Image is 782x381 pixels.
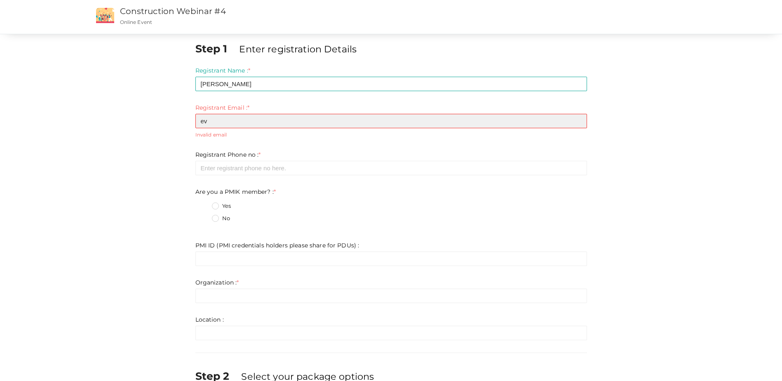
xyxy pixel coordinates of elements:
label: Yes [212,202,231,210]
label: Enter registration Details [239,42,357,56]
label: Registrant Email : [195,103,250,112]
label: Location : [195,315,224,324]
input: Enter registrant phone no here. [195,161,587,175]
label: PMI ID (PMI credentials holders please share for PDUs) : [195,241,359,249]
input: Enter registrant email here. [195,114,587,128]
p: Online Event [120,19,511,26]
img: event2.png [96,8,114,23]
label: Are you a PMIK member? : [195,188,276,196]
label: No [212,214,230,223]
label: Organization : [195,278,239,287]
small: Invalid email [195,131,587,138]
a: Construction Webinar #4 [120,6,226,16]
label: Step 1 [195,41,238,56]
input: Enter registrant name here. [195,77,587,91]
label: Registrant Name : [195,66,251,75]
label: Registrant Phone no : [195,151,261,159]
